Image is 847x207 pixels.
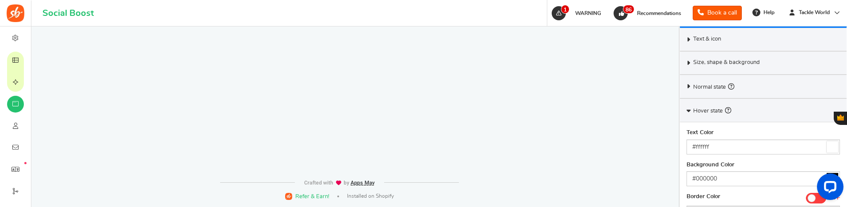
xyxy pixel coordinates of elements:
a: 1 WARNING [551,6,606,20]
em: New [24,162,27,164]
img: Social Boost [7,4,24,22]
span: WARNING [575,11,601,16]
a: Book a call [693,6,742,20]
iframe: LiveChat chat widget [810,170,847,207]
button: Gratisfaction [834,112,847,125]
span: Normal state [693,82,734,91]
span: 86 [623,5,634,14]
a: Help [749,5,779,19]
a: 86 Recommendations [613,6,686,20]
span: Size, shape & background [693,59,760,67]
img: img-footer.webp [304,180,375,186]
span: Hover state [693,105,731,115]
h1: Social Boost [42,8,94,18]
span: Tackle World [795,9,833,16]
span: Text & icon [693,35,721,43]
a: Refer & Earn! [285,192,329,200]
span: 1 [561,5,569,14]
label: Text Color [687,129,713,137]
span: Recommendations [637,11,681,16]
label: Border Color [687,193,720,201]
span: Help [761,9,775,16]
label: Background Color [687,161,734,169]
span: | [337,196,339,197]
span: Gratisfaction [837,114,844,120]
span: Installed on Shopify [347,192,394,200]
